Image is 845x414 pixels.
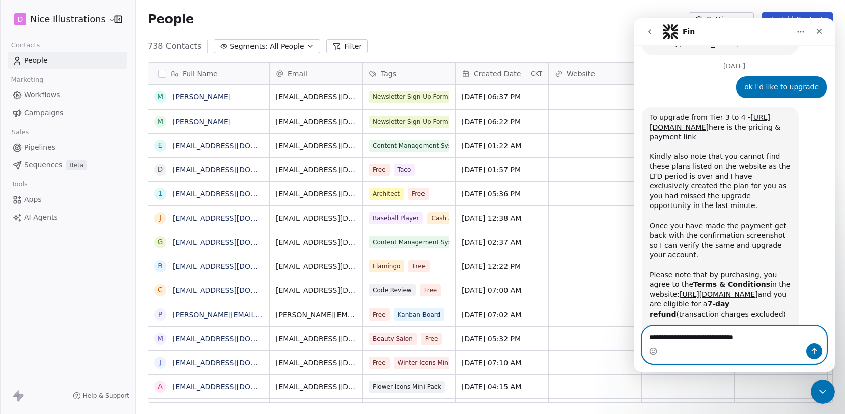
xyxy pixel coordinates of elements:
div: p [158,309,162,320]
span: D [18,14,23,24]
span: Free [369,164,390,176]
span: Free [420,284,441,296]
span: People [148,12,194,27]
span: Contacts [7,38,44,53]
span: AI Agents [24,212,58,223]
button: Send a message… [173,325,189,341]
span: Baseball Player [369,212,423,224]
span: [DATE] 12:38 AM [462,213,542,223]
span: Kanban Board [394,308,445,321]
span: Cash App [427,212,464,224]
span: Workflows [24,90,60,100]
span: Architect [369,188,404,200]
span: People [24,55,48,66]
span: All People [270,41,304,52]
a: [EMAIL_ADDRESS][DOMAIN_NAME] [173,238,296,246]
span: Tags [381,69,396,79]
div: To upgrade from Tier 3 to 4 -[URL][DOMAIN_NAME]here is the pricing & payment link​Kindly also not... [8,88,165,337]
span: [EMAIL_ADDRESS][DOMAIN_NAME] [276,285,356,295]
span: [EMAIL_ADDRESS][DOMAIN_NAME] [276,213,356,223]
span: [EMAIL_ADDRESS][DOMAIN_NAME] [276,165,356,175]
div: Siddarth says… [8,88,193,359]
span: Website [567,69,595,79]
span: Created Date [474,69,521,79]
div: a [158,381,163,392]
a: [EMAIL_ADDRESS][DOMAIN_NAME] [173,383,296,391]
div: Tags [363,63,455,84]
a: SequencesBeta [8,157,127,173]
a: Campaigns [8,105,127,121]
a: Workflows [8,87,127,103]
span: Newsletter Sign Up Form [369,116,449,128]
div: j [159,357,161,368]
span: Newsletter Sign Up Form [369,91,449,103]
span: Help & Support [83,392,129,400]
a: [EMAIL_ADDRESS][DOMAIN_NAME] [173,166,296,174]
span: Pipelines [24,142,55,153]
span: [DATE] 01:57 PM [462,165,542,175]
span: Free [369,308,390,321]
span: [DATE] 07:10 AM [462,358,542,368]
a: People [8,52,127,69]
div: 1 [158,188,163,199]
div: Full Name [148,63,269,84]
span: Tools [7,177,32,192]
div: c [158,285,163,295]
span: [EMAIL_ADDRESS][DOMAIN_NAME] [276,189,356,199]
a: [URL][DOMAIN_NAME] [16,95,136,113]
span: Winter Icons Mini Pack [394,357,470,369]
span: CKT [531,70,542,78]
span: [DATE] 12:22 PM [462,261,542,271]
span: [EMAIL_ADDRESS][DOMAIN_NAME] [276,141,356,151]
b: 7-day refund [16,282,96,300]
span: Campaigns [24,108,63,118]
a: [EMAIL_ADDRESS][DOMAIN_NAME] [173,262,296,270]
span: Taco [394,164,415,176]
a: [PERSON_NAME] [173,118,231,126]
span: [EMAIL_ADDRESS][DOMAIN_NAME] [276,261,356,271]
div: Website [549,63,641,84]
a: [EMAIL_ADDRESS][DOMAIN_NAME] [173,359,296,367]
a: [EMAIL_ADDRESS][DOMAIN_NAME] [173,142,296,150]
span: [DATE] 07:02 AM [462,309,542,320]
span: Full Name [183,69,218,79]
textarea: Message… [9,308,193,325]
a: [PERSON_NAME][EMAIL_ADDRESS][PERSON_NAME][DOMAIN_NAME] [173,310,412,319]
span: [DATE] 05:36 PM [462,189,542,199]
span: Segments: [230,41,268,52]
span: Sales [7,125,33,140]
span: [EMAIL_ADDRESS][DOMAIN_NAME] [276,237,356,247]
span: [EMAIL_ADDRESS][DOMAIN_NAME] [276,92,356,102]
a: Help & Support [73,392,129,400]
a: AI Agents [8,209,127,226]
iframe: Intercom live chat [811,380,835,404]
span: [EMAIL_ADDRESS][DOMAIN_NAME] [276,334,356,344]
span: Free [449,381,470,393]
span: Free [408,188,429,200]
div: M [157,92,163,102]
span: [PERSON_NAME][EMAIL_ADDRESS][PERSON_NAME][DOMAIN_NAME] [276,309,356,320]
div: M [157,116,163,127]
div: grid [148,85,270,403]
span: Beta [66,160,87,170]
span: [DATE] 05:32 PM [462,334,542,344]
span: Content Management System [369,236,449,248]
a: [URL][DOMAIN_NAME] [46,272,124,280]
span: Free [421,333,442,345]
span: 738 Contacts [148,40,201,52]
a: [EMAIL_ADDRESS][DOMAIN_NAME] [173,335,296,343]
span: Free [369,357,390,369]
a: [EMAIL_ADDRESS][DOMAIN_NAME] [173,286,296,294]
span: [EMAIL_ADDRESS][DOMAIN_NAME] [276,117,356,127]
span: Flower Icons Mini Pack [369,381,445,393]
span: Nice Illustrations [30,13,106,26]
span: Code Review [369,284,416,296]
span: Sequences [24,160,62,170]
button: Add Contacts [762,12,833,26]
